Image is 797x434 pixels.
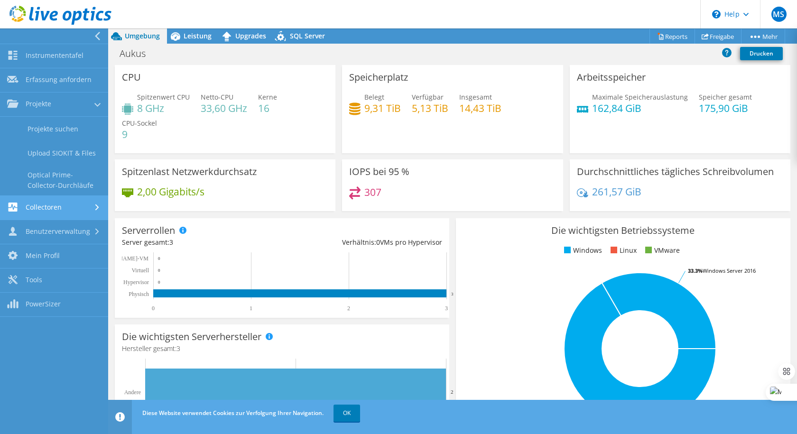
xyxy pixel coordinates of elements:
text: 3 [445,305,448,312]
h4: 16 [258,103,277,113]
li: VMware [643,245,680,256]
div: Server gesamt: [122,237,282,248]
h3: Arbeitsspeicher [577,72,646,83]
h3: Serverrollen [122,225,175,236]
h4: 8 GHz [137,103,190,113]
text: 2 [347,305,350,312]
h4: 307 [364,187,381,197]
h4: 33,60 GHz [201,103,247,113]
a: Mehr [741,29,785,44]
li: Linux [608,245,637,256]
text: Virtuell [131,267,149,274]
text: 0 [158,268,160,273]
span: Umgebung [125,31,160,40]
h3: Die wichtigsten Serverhersteller [122,332,261,342]
span: Maximale Speicherauslastung [592,92,688,102]
a: Drucken [740,47,783,60]
div: Verhältnis: VMs pro Hypervisor [282,237,442,248]
span: Verfügbar [412,92,444,102]
h1: Aukus [115,48,160,59]
h3: Spitzenlast Netzwerkdurchsatz [122,166,257,177]
a: Freigabe [695,29,741,44]
h4: Hersteller gesamt: [122,343,442,354]
span: CPU-Sockel [122,119,157,128]
span: Leistung [184,31,212,40]
text: Andere [124,389,141,396]
span: MS [771,7,787,22]
span: Spitzenwert CPU [137,92,190,102]
h4: 261,57 GiB [592,186,641,197]
h4: 14,43 TiB [459,103,501,113]
a: Reports [649,29,695,44]
text: 3 [451,292,454,296]
h4: 162,84 GiB [592,103,688,113]
h4: 9,31 TiB [364,103,401,113]
span: Belegt [364,92,384,102]
text: 0 [158,256,160,261]
h3: IOPS bei 95 % [349,166,409,177]
text: 1 [250,305,252,312]
h4: 5,13 TiB [412,103,448,113]
tspan: Windows Server 2016 [703,267,756,274]
span: Kerne [258,92,277,102]
text: 0 [152,305,155,312]
h3: Speicherplatz [349,72,408,83]
span: 0 [376,238,380,247]
text: 0 [158,280,160,285]
span: SQL Server [290,31,325,40]
a: OK [334,405,360,422]
h4: 9 [122,129,157,139]
span: Diese Website verwendet Cookies zur Verfolgung Ihrer Navigation. [142,409,324,417]
span: Netto-CPU [201,92,233,102]
li: Windows [562,245,602,256]
h4: 2,00 Gigabits/s [137,186,204,197]
h3: CPU [122,72,141,83]
tspan: 33.3% [688,267,703,274]
span: 3 [176,344,180,353]
span: Insgesamt [459,92,492,102]
text: 2 [451,389,454,395]
span: 3 [169,238,173,247]
text: Hypervisor [123,279,149,286]
span: Speicher gesamt [699,92,752,102]
h4: 175,90 GiB [699,103,752,113]
span: Upgrades [235,31,266,40]
h3: Durchschnittliches tägliches Schreibvolumen [577,166,774,177]
svg: \n [712,10,721,18]
h3: Die wichtigsten Betriebssysteme [463,225,783,236]
text: Physisch [129,291,149,297]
